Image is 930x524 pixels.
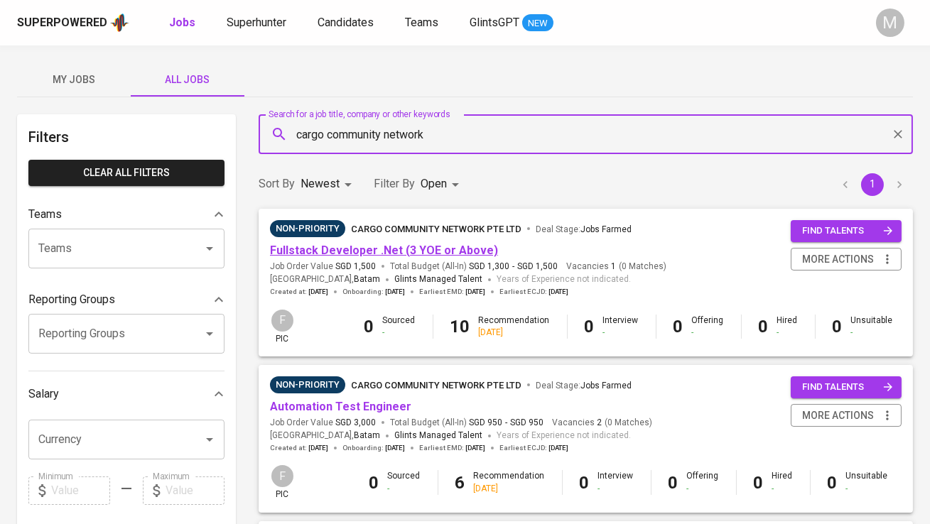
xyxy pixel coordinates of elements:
[419,443,485,453] span: Earliest EMD :
[479,315,550,339] div: Recommendation
[301,175,340,192] p: Newest
[450,317,470,337] b: 10
[227,14,289,32] a: Superhunter
[200,239,220,258] button: Open
[548,287,568,297] span: [DATE]
[851,327,893,339] div: -
[479,327,550,339] div: [DATE]
[580,224,632,234] span: Jobs Farmed
[687,470,719,494] div: Offering
[469,417,502,429] span: SGD 950
[585,317,595,337] b: 0
[405,14,441,32] a: Teams
[419,287,485,297] span: Earliest EMD :
[374,175,415,192] p: Filter By
[28,160,225,186] button: Clear All filters
[390,261,558,273] span: Total Budget (All-In)
[28,380,225,408] div: Salary
[51,476,110,505] input: Value
[318,16,374,29] span: Candidates
[687,483,719,495] div: -
[390,417,544,429] span: Total Budget (All-In)
[383,315,416,339] div: Sourced
[505,417,507,429] span: -
[169,14,198,32] a: Jobs
[846,470,888,494] div: Unsuitable
[28,291,115,308] p: Reporting Groups
[603,315,639,339] div: Interview
[270,261,376,273] span: Job Order Value
[469,261,509,273] span: SGD 1,300
[497,429,631,443] span: Years of Experience not indicated.
[548,443,568,453] span: [DATE]
[26,71,122,89] span: My Jobs
[28,126,225,148] h6: Filters
[846,483,888,495] div: -
[470,16,519,29] span: GlintsGPT
[536,381,632,391] span: Deal Stage :
[270,376,345,393] div: Sufficient Talents in Pipeline
[474,470,545,494] div: Recommendation
[394,274,482,284] span: Glints Managed Talent
[200,430,220,449] button: Open
[499,443,568,453] span: Earliest ECJD :
[259,175,295,192] p: Sort By
[354,273,380,287] span: Batam
[759,317,769,337] b: 0
[17,12,129,33] a: Superpoweredapp logo
[301,171,357,197] div: Newest
[851,315,893,339] div: Unsuitable
[832,173,913,196] nav: pagination navigation
[405,16,438,29] span: Teams
[166,476,225,505] input: Value
[791,376,902,398] button: find talents
[28,386,59,403] p: Salary
[28,200,225,229] div: Teams
[383,327,416,339] div: -
[270,378,345,392] span: Non-Priority
[270,464,295,501] div: pic
[139,71,236,89] span: All Jobs
[598,483,634,495] div: -
[802,379,893,395] span: find talents
[369,473,379,493] b: 0
[522,16,553,31] span: NEW
[169,16,195,29] b: Jobs
[772,483,793,495] div: -
[833,317,843,337] b: 0
[888,124,908,144] button: Clear
[692,315,724,339] div: Offering
[499,287,568,297] span: Earliest ECJD :
[385,287,405,297] span: [DATE]
[17,15,107,31] div: Superpowered
[270,417,376,429] span: Job Order Value
[777,315,798,339] div: Hired
[802,223,893,239] span: find talents
[270,400,411,413] a: Automation Test Engineer
[200,324,220,344] button: Open
[474,483,545,495] div: [DATE]
[802,407,874,425] span: more actions
[791,404,902,427] button: more actions
[510,417,544,429] span: SGD 950
[517,261,558,273] span: SGD 1,500
[754,473,764,493] b: 0
[28,285,225,314] div: Reporting Groups
[270,443,328,453] span: Created at :
[497,273,631,287] span: Years of Experience not indicated.
[270,429,380,443] span: [GEOGRAPHIC_DATA] ,
[861,173,884,196] button: page 1
[270,222,345,236] span: Non-Priority
[772,470,793,494] div: Hired
[270,244,498,257] a: Fullstack Developer .Net (3 YOE or Above)
[465,287,485,297] span: [DATE]
[669,473,678,493] b: 0
[470,14,553,32] a: GlintsGPT NEW
[692,327,724,339] div: -
[580,381,632,391] span: Jobs Farmed
[674,317,683,337] b: 0
[318,14,377,32] a: Candidates
[802,251,874,268] span: more actions
[552,417,652,429] span: Vacancies ( 0 Matches )
[465,443,485,453] span: [DATE]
